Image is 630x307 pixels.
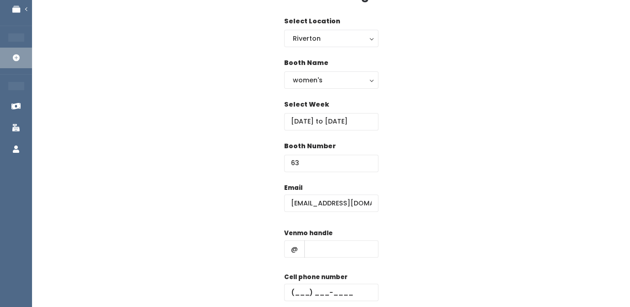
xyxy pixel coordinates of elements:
span: @ [284,240,305,258]
label: Select Location [284,16,340,26]
input: (___) ___-____ [284,284,378,301]
input: @ . [284,194,378,212]
button: women's [284,71,378,89]
label: Booth Name [284,58,328,68]
label: Booth Number [284,141,336,151]
label: Email [284,183,302,193]
label: Select Week [284,100,329,109]
input: Select week [284,113,378,130]
button: Riverton [284,30,378,47]
label: Cell phone number [284,273,348,282]
input: Booth Number [284,155,378,172]
label: Venmo handle [284,229,333,238]
div: Riverton [293,33,370,43]
div: women's [293,75,370,85]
